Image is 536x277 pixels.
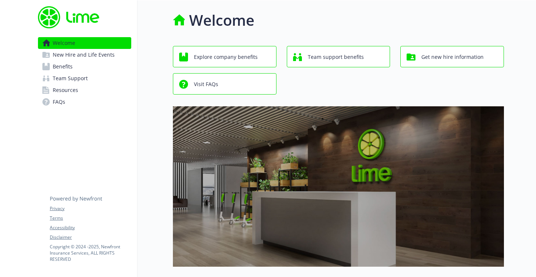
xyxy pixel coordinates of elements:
button: Get new hire information [400,46,504,67]
span: New Hire and Life Events [53,49,115,61]
a: Resources [38,84,131,96]
a: Team Support [38,72,131,84]
a: Terms [50,215,131,221]
button: Team support benefits [287,46,390,67]
a: Benefits [38,61,131,72]
span: Team support benefits [308,50,364,64]
span: Get new hire information [421,50,484,64]
span: Benefits [53,61,73,72]
span: Visit FAQs [194,77,218,91]
span: FAQs [53,96,65,108]
button: Visit FAQs [173,73,276,95]
span: Resources [53,84,78,96]
span: Welcome [53,37,75,49]
h1: Welcome [189,9,254,31]
p: Copyright © 2024 - 2025 , Newfront Insurance Services, ALL RIGHTS RESERVED [50,244,131,262]
img: overview page banner [173,106,504,267]
a: New Hire and Life Events [38,49,131,61]
a: FAQs [38,96,131,108]
a: Disclaimer [50,234,131,241]
a: Privacy [50,205,131,212]
span: Explore company benefits [194,50,258,64]
button: Explore company benefits [173,46,276,67]
a: Welcome [38,37,131,49]
a: Accessibility [50,224,131,231]
span: Team Support [53,72,88,84]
